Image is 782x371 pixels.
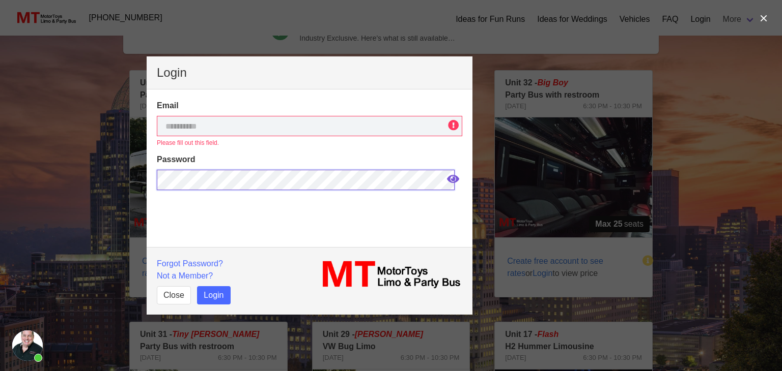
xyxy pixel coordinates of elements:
label: Password [157,153,462,166]
label: Email [157,100,462,112]
button: Login [197,286,230,304]
a: Not a Member? [157,271,213,280]
p: Login [157,67,462,79]
a: Forgot Password? [157,259,223,268]
p: Please fill out this field. [157,138,462,147]
div: Open chat [12,330,43,361]
img: MT_logo_name.png [316,258,462,291]
button: Close [157,286,191,304]
iframe: reCAPTCHA [157,196,312,272]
